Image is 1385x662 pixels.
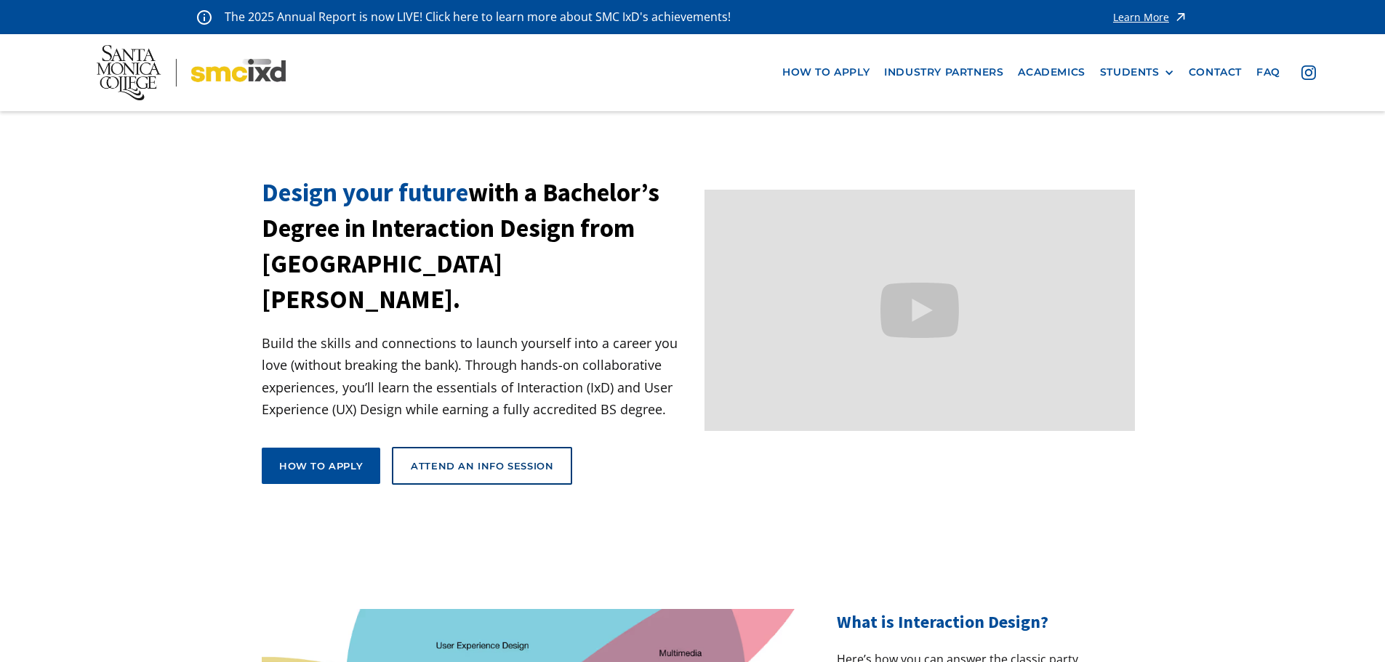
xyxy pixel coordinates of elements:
[1113,12,1169,23] div: Learn More
[392,447,572,485] a: Attend an Info Session
[97,45,286,100] img: Santa Monica College - SMC IxD logo
[704,190,1136,432] iframe: Design your future with a Bachelor's Degree in Interaction Design from Santa Monica College
[262,332,693,421] p: Build the skills and connections to launch yourself into a career you love (without breaking the ...
[775,59,877,86] a: how to apply
[1173,7,1188,27] img: icon - arrow - alert
[197,9,212,25] img: icon - information - alert
[837,609,1123,635] h2: What is Interaction Design?
[1249,59,1288,86] a: faq
[262,175,693,318] h1: with a Bachelor’s Degree in Interaction Design from [GEOGRAPHIC_DATA][PERSON_NAME].
[411,459,553,472] div: Attend an Info Session
[1113,7,1188,27] a: Learn More
[262,177,468,209] span: Design your future
[225,7,732,27] p: The 2025 Annual Report is now LIVE! Click here to learn more about SMC IxD's achievements!
[877,59,1011,86] a: industry partners
[1301,65,1316,80] img: icon - instagram
[1100,66,1174,78] div: STUDENTS
[1181,59,1249,86] a: contact
[1011,59,1092,86] a: Academics
[1100,66,1160,78] div: STUDENTS
[279,459,363,472] div: How to apply
[262,448,380,484] a: How to apply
